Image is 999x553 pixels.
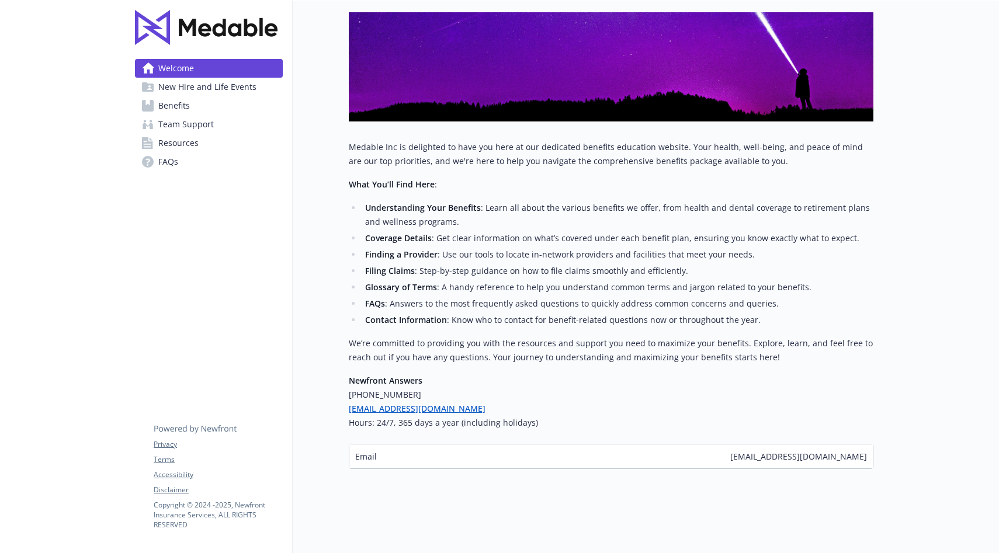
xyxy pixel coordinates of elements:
a: Resources [135,134,283,152]
strong: Newfront Answers [349,375,422,386]
p: Copyright © 2024 - 2025 , Newfront Insurance Services, ALL RIGHTS RESERVED [154,500,282,530]
a: Accessibility [154,469,282,480]
li: : Use our tools to locate in-network providers and facilities that meet your needs. [362,248,873,262]
a: Privacy [154,439,282,450]
li: : Step-by-step guidance on how to file claims smoothly and efficiently. [362,264,873,278]
h5: [PHONE_NUMBER] [349,388,873,402]
p: We’re committed to providing you with the resources and support you need to maximize your benefit... [349,336,873,364]
h5: Hours: 24/7, 365 days a year (including holidays)​ [349,416,873,430]
a: [EMAIL_ADDRESS][DOMAIN_NAME] [349,403,485,414]
strong: Glossary of Terms [365,281,437,293]
span: Team Support [158,115,214,134]
span: Resources [158,134,199,152]
li: : A handy reference to help you understand common terms and jargon related to your benefits. [362,280,873,294]
a: Terms [154,454,282,465]
a: Benefits [135,96,283,115]
strong: Contact Information [365,314,447,325]
a: Team Support [135,115,283,134]
a: Welcome [135,59,283,78]
span: Welcome [158,59,194,78]
li: : Answers to the most frequently asked questions to quickly address common concerns and queries. [362,297,873,311]
span: New Hire and Life Events [158,78,256,96]
strong: FAQs [365,298,385,309]
a: Disclaimer [154,485,282,495]
li: : Get clear information on what’s covered under each benefit plan, ensuring you know exactly what... [362,231,873,245]
img: overview page banner [349,12,873,121]
span: [EMAIL_ADDRESS][DOMAIN_NAME] [730,450,867,462]
span: Email [355,450,377,462]
a: New Hire and Life Events [135,78,283,96]
span: FAQs [158,152,178,171]
li: : Learn all about the various benefits we offer, from health and dental coverage to retirement pl... [362,201,873,229]
strong: Coverage Details [365,232,432,244]
span: Benefits [158,96,190,115]
li: : Know who to contact for benefit-related questions now or throughout the year. [362,313,873,327]
p: Medable Inc is delighted to have you here at our dedicated benefits education website. Your healt... [349,140,873,168]
strong: What You’ll Find Here [349,179,435,190]
strong: Filing Claims [365,265,415,276]
strong: Understanding Your Benefits [365,202,481,213]
p: : [349,178,873,192]
a: FAQs [135,152,283,171]
strong: Finding a Provider [365,249,438,260]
